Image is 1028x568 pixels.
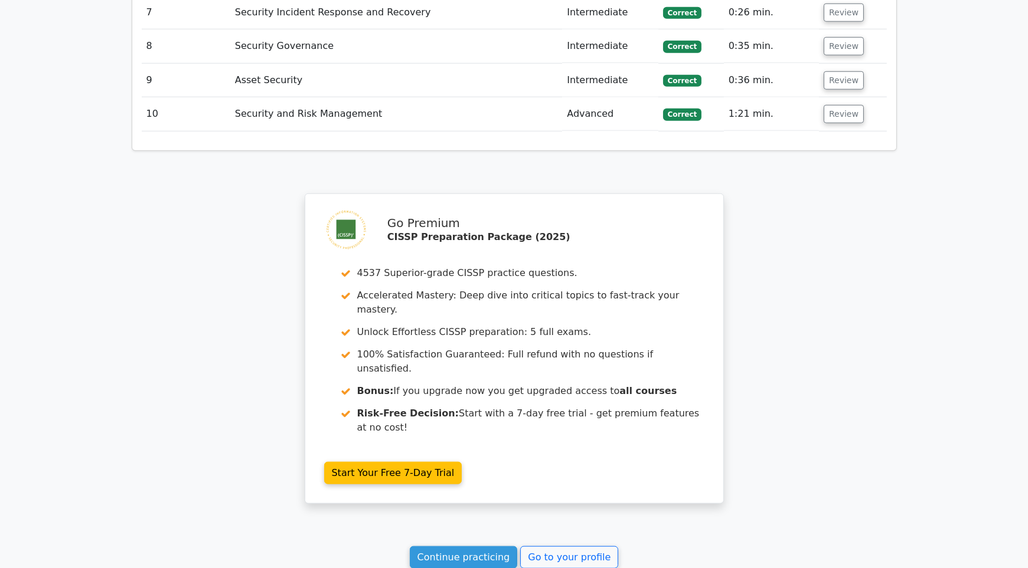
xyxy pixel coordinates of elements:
[324,462,462,484] a: Start Your Free 7-Day Trial
[724,29,819,63] td: 0:35 min.
[142,64,230,97] td: 9
[824,105,864,123] button: Review
[230,97,563,131] td: Security and Risk Management
[230,64,563,97] td: Asset Security
[824,4,864,22] button: Review
[562,29,658,63] td: Intermediate
[142,29,230,63] td: 8
[663,7,701,19] span: Correct
[724,64,819,97] td: 0:36 min.
[230,29,563,63] td: Security Governance
[663,109,701,120] span: Correct
[142,97,230,131] td: 10
[562,64,658,97] td: Intermediate
[824,71,864,90] button: Review
[724,97,819,131] td: 1:21 min.
[663,41,701,52] span: Correct
[824,37,864,55] button: Review
[663,75,701,87] span: Correct
[562,97,658,131] td: Advanced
